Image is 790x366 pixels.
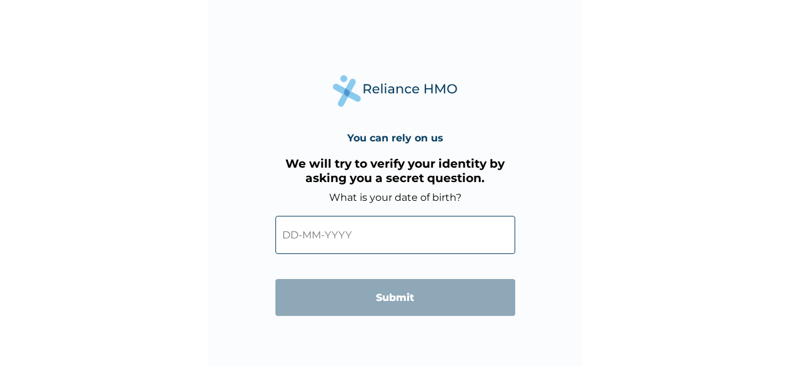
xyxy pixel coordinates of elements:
h4: You can rely on us [347,132,443,144]
input: Submit [275,279,515,316]
h3: We will try to verify your identity by asking you a secret question. [275,156,515,185]
img: Reliance Health's Logo [333,75,458,107]
input: DD-MM-YYYY [275,216,515,254]
label: What is your date of birth? [329,191,462,203]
